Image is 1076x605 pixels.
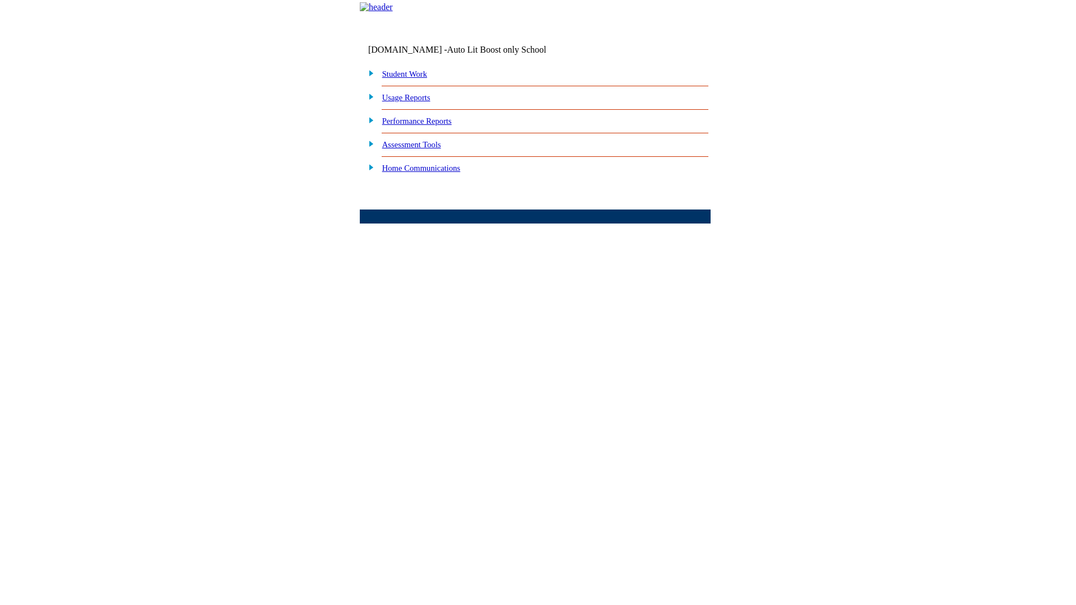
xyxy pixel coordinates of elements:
[363,115,374,125] img: plus.gif
[363,138,374,148] img: plus.gif
[363,68,374,78] img: plus.gif
[382,164,461,173] a: Home Communications
[363,91,374,101] img: plus.gif
[363,162,374,172] img: plus.gif
[382,69,427,78] a: Student Work
[360,2,393,12] img: header
[382,117,452,125] a: Performance Reports
[382,93,430,102] a: Usage Reports
[382,140,441,149] a: Assessment Tools
[447,45,546,54] nobr: Auto Lit Boost only School
[368,45,574,55] td: [DOMAIN_NAME] -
